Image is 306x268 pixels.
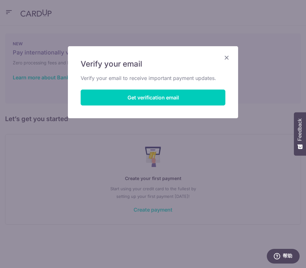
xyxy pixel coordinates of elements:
p: Verify your email to receive important payment updates. [81,74,225,82]
span: Feedback [297,119,303,141]
iframe: 打开一个小组件，您可以在其中找到更多信息 [266,249,300,265]
button: Close [223,54,230,62]
button: Feedback - Show survey [294,112,306,156]
span: Verify your email [81,59,142,69]
button: Get verification email [81,90,225,105]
